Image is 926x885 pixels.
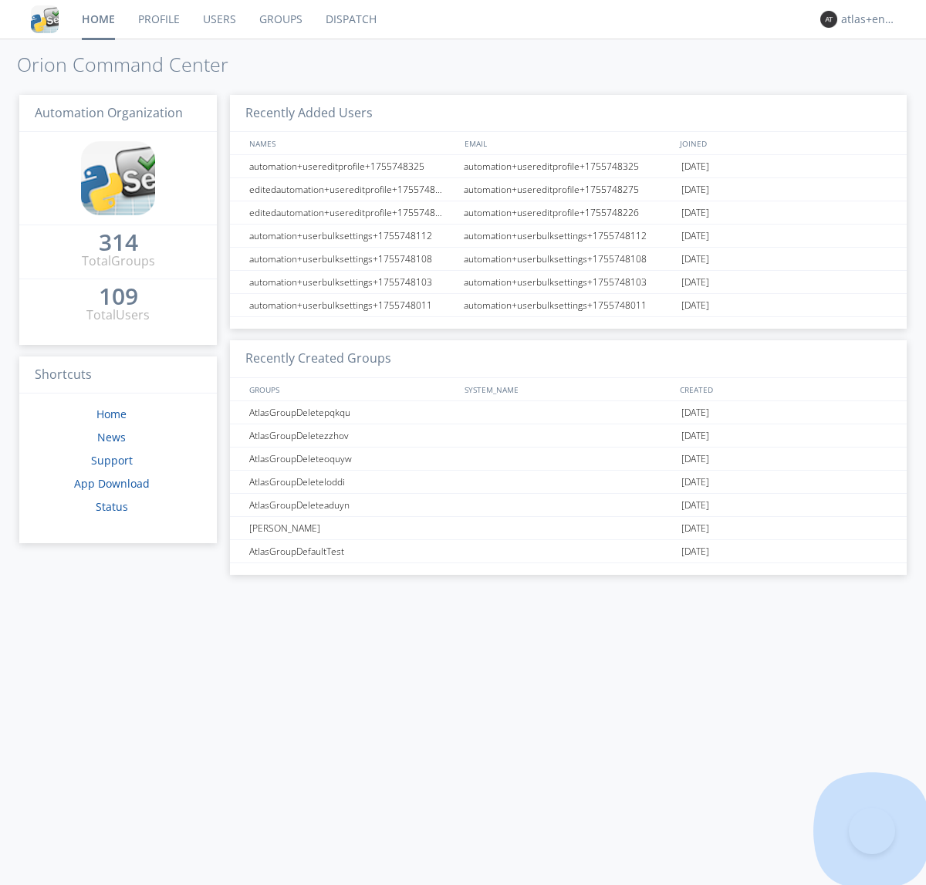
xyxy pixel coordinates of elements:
span: [DATE] [681,401,709,424]
div: automation+usereditprofile+1755748275 [460,178,678,201]
a: automation+userbulksettings+1755748103automation+userbulksettings+1755748103[DATE] [230,271,907,294]
a: [PERSON_NAME][DATE] [230,517,907,540]
div: [PERSON_NAME] [245,517,459,539]
span: [DATE] [681,448,709,471]
div: automation+userbulksettings+1755748011 [460,294,678,316]
span: [DATE] [681,155,709,178]
span: [DATE] [681,225,709,248]
div: NAMES [245,132,457,154]
span: [DATE] [681,294,709,317]
div: editedautomation+usereditprofile+1755748226 [245,201,459,224]
div: Total Users [86,306,150,324]
img: 373638.png [820,11,837,28]
span: [DATE] [681,248,709,271]
div: automation+userbulksettings+1755748108 [245,248,459,270]
div: GROUPS [245,378,457,400]
span: [DATE] [681,471,709,494]
div: automation+userbulksettings+1755748112 [460,225,678,247]
a: automation+userbulksettings+1755748108automation+userbulksettings+1755748108[DATE] [230,248,907,271]
a: Status [96,499,128,514]
div: automation+userbulksettings+1755748108 [460,248,678,270]
a: AtlasGroupDeleteaduyn[DATE] [230,494,907,517]
div: automation+userbulksettings+1755748103 [460,271,678,293]
div: AtlasGroupDeleteloddi [245,471,459,493]
a: 109 [99,289,138,306]
div: EMAIL [461,132,676,154]
a: automation+usereditprofile+1755748325automation+usereditprofile+1755748325[DATE] [230,155,907,178]
span: [DATE] [681,201,709,225]
span: [DATE] [681,517,709,540]
a: AtlasGroupDeletezzhov[DATE] [230,424,907,448]
a: editedautomation+usereditprofile+1755748226automation+usereditprofile+1755748226[DATE] [230,201,907,225]
div: editedautomation+usereditprofile+1755748275 [245,178,459,201]
div: atlas+english0001 [841,12,899,27]
div: 314 [99,235,138,250]
div: automation+userbulksettings+1755748103 [245,271,459,293]
a: Home [96,407,127,421]
a: App Download [74,476,150,491]
div: automation+userbulksettings+1755748011 [245,294,459,316]
div: automation+usereditprofile+1755748325 [245,155,459,177]
h3: Shortcuts [19,356,217,394]
div: AtlasGroupDeletepqkqu [245,401,459,424]
a: Support [91,453,133,468]
span: [DATE] [681,494,709,517]
h3: Recently Added Users [230,95,907,133]
div: AtlasGroupDeletezzhov [245,424,459,447]
a: 314 [99,235,138,252]
span: [DATE] [681,540,709,563]
img: cddb5a64eb264b2086981ab96f4c1ba7 [31,5,59,33]
span: Automation Organization [35,104,183,121]
a: AtlasGroupDeleteoquyw[DATE] [230,448,907,471]
div: automation+userbulksettings+1755748112 [245,225,459,247]
div: AtlasGroupDefaultTest [245,540,459,562]
div: SYSTEM_NAME [461,378,676,400]
span: [DATE] [681,271,709,294]
a: automation+userbulksettings+1755748112automation+userbulksettings+1755748112[DATE] [230,225,907,248]
div: 109 [99,289,138,304]
span: [DATE] [681,424,709,448]
div: AtlasGroupDeleteoquyw [245,448,459,470]
img: cddb5a64eb264b2086981ab96f4c1ba7 [81,141,155,215]
div: JOINED [676,132,892,154]
div: automation+usereditprofile+1755748325 [460,155,678,177]
a: News [97,430,126,444]
a: AtlasGroupDeletepqkqu[DATE] [230,401,907,424]
iframe: Toggle Customer Support [849,808,895,854]
a: AtlasGroupDeleteloddi[DATE] [230,471,907,494]
a: editedautomation+usereditprofile+1755748275automation+usereditprofile+1755748275[DATE] [230,178,907,201]
div: CREATED [676,378,892,400]
span: [DATE] [681,178,709,201]
div: AtlasGroupDeleteaduyn [245,494,459,516]
a: AtlasGroupDefaultTest[DATE] [230,540,907,563]
a: automation+userbulksettings+1755748011automation+userbulksettings+1755748011[DATE] [230,294,907,317]
div: automation+usereditprofile+1755748226 [460,201,678,224]
h3: Recently Created Groups [230,340,907,378]
div: Total Groups [82,252,155,270]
